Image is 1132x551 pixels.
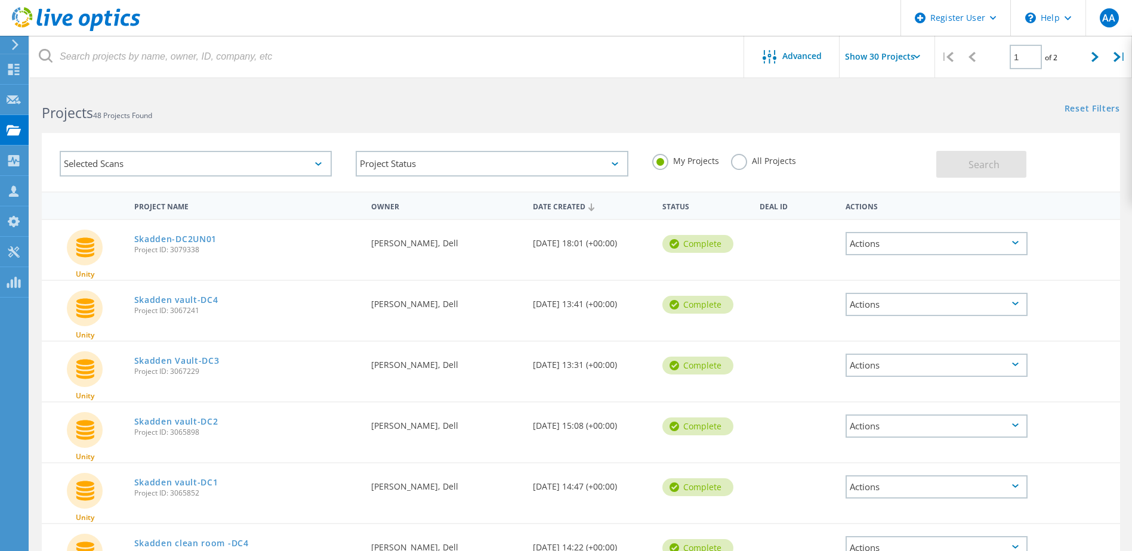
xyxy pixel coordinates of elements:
[662,235,733,253] div: Complete
[840,194,1034,216] div: Actions
[652,154,719,165] label: My Projects
[968,158,1000,171] span: Search
[134,490,360,497] span: Project ID: 3065852
[1025,13,1036,23] svg: \n
[846,354,1028,377] div: Actions
[76,392,94,400] span: Unity
[76,271,94,278] span: Unity
[527,463,656,503] div: [DATE] 14:47 (+00:00)
[365,342,527,381] div: [PERSON_NAME], Dell
[134,478,218,487] a: Skadden vault-DC1
[662,296,733,314] div: Complete
[1102,13,1115,23] span: AA
[935,36,960,78] div: |
[662,417,733,435] div: Complete
[527,281,656,320] div: [DATE] 13:41 (+00:00)
[134,357,220,365] a: Skadden Vault-DC3
[846,293,1028,316] div: Actions
[30,36,745,78] input: Search projects by name, owner, ID, company, etc
[76,332,94,339] span: Unity
[731,154,796,165] label: All Projects
[846,414,1028,438] div: Actions
[134,235,217,243] a: Skadden-DC2UN01
[128,194,366,216] div: Project Name
[527,220,656,259] div: [DATE] 18:01 (+00:00)
[365,403,527,442] div: [PERSON_NAME], Dell
[356,151,628,177] div: Project Status
[365,220,527,259] div: [PERSON_NAME], Dell
[134,539,249,547] a: Skadden clean room -DC4
[527,403,656,442] div: [DATE] 15:08 (+00:00)
[134,417,218,426] a: Skadden vault-DC2
[93,110,152,120] span: 48 Projects Found
[12,25,140,33] a: Live Optics Dashboard
[662,357,733,374] div: Complete
[134,296,218,304] a: Skadden vault-DC4
[365,194,527,216] div: Owner
[846,232,1028,255] div: Actions
[76,453,94,460] span: Unity
[754,194,840,216] div: Deal Id
[134,429,360,436] span: Project ID: 3065898
[134,246,360,253] span: Project ID: 3079338
[846,475,1028,499] div: Actions
[365,463,527,503] div: [PERSON_NAME], Dell
[134,368,360,375] span: Project ID: 3067229
[662,478,733,496] div: Complete
[1108,36,1132,78] div: |
[656,194,754,216] div: Status
[76,514,94,521] span: Unity
[936,151,1026,178] button: Search
[60,151,332,177] div: Selected Scans
[42,103,93,122] b: Projects
[527,342,656,381] div: [DATE] 13:31 (+00:00)
[365,281,527,320] div: [PERSON_NAME], Dell
[527,194,656,217] div: Date Created
[782,52,822,60] span: Advanced
[1065,104,1120,114] a: Reset Filters
[134,307,360,314] span: Project ID: 3067241
[1045,52,1057,63] span: of 2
